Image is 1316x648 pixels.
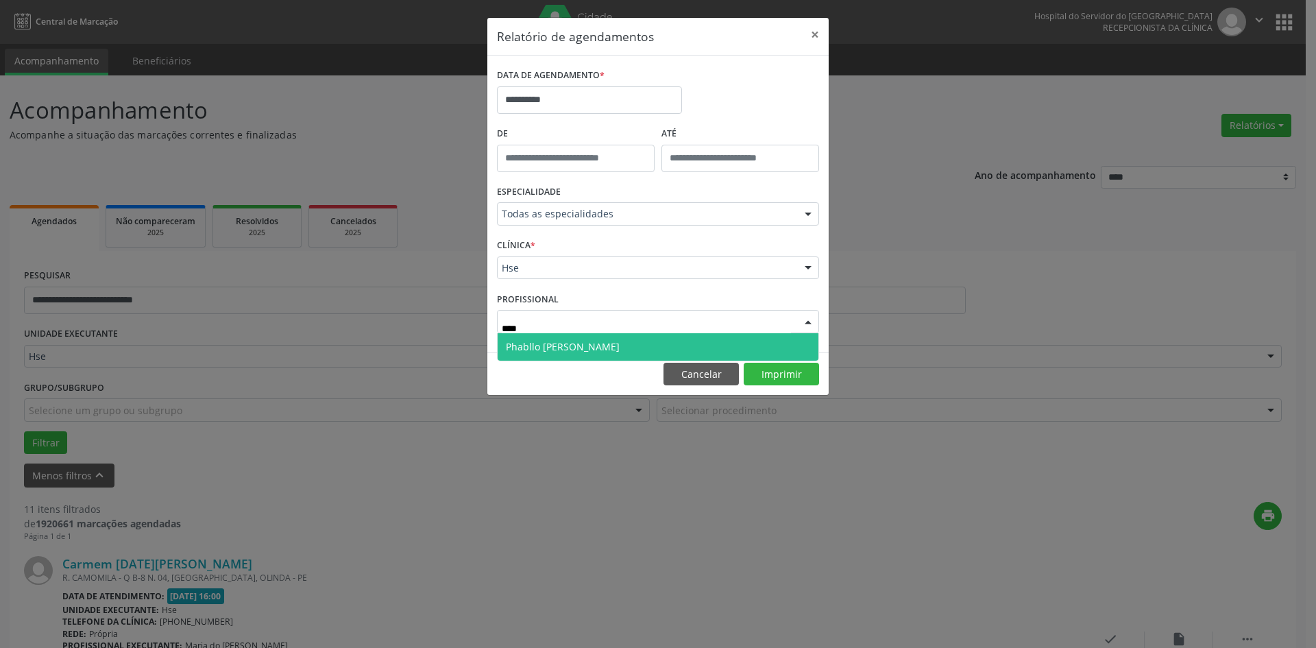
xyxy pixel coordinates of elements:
span: Todas as especialidades [502,207,791,221]
label: CLÍNICA [497,235,535,256]
button: Imprimir [744,363,819,386]
label: ATÉ [661,123,819,145]
h5: Relatório de agendamentos [497,27,654,45]
span: Hse [502,261,791,275]
label: De [497,123,655,145]
label: PROFISSIONAL [497,289,559,310]
button: Cancelar [663,363,739,386]
label: DATA DE AGENDAMENTO [497,65,605,86]
button: Close [801,18,829,51]
label: ESPECIALIDADE [497,182,561,203]
span: Phabllo [PERSON_NAME] [506,340,620,353]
